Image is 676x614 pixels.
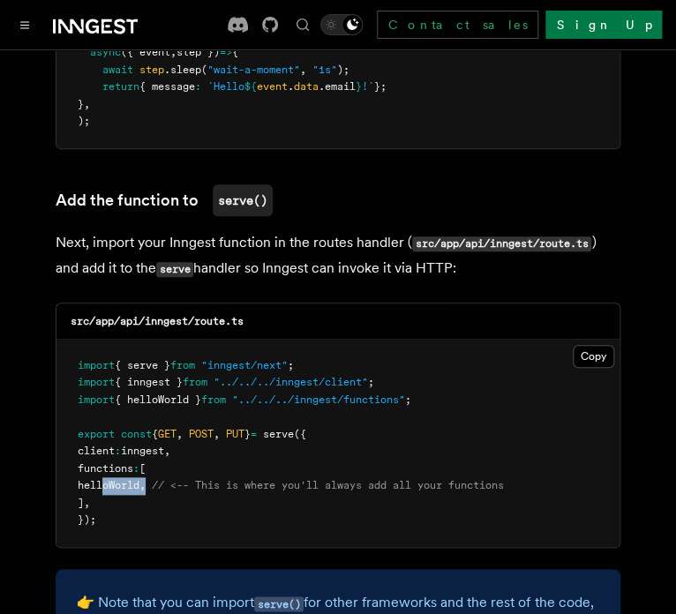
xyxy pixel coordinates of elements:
span: from [183,376,207,388]
span: } [244,428,251,440]
span: , [84,98,90,110]
span: functions [78,462,133,475]
span: "1s" [312,64,337,76]
span: // <-- This is where you'll always add all your functions [152,479,504,491]
span: ; [288,359,294,371]
span: helloWorld [78,479,139,491]
span: ] [78,497,84,509]
span: !` [362,80,374,93]
code: src/app/api/inngest/route.ts [412,236,591,251]
a: Contact sales [377,11,538,39]
p: Next, import your Inngest function in the routes handler ( ) and add it to the handler so Inngest... [56,230,620,281]
span: , [170,46,177,58]
span: } [78,98,84,110]
span: ( [201,64,207,76]
span: . [288,80,294,93]
span: PUT [226,428,244,440]
span: } [356,80,362,93]
span: { inngest } [115,376,183,388]
code: serve() [254,596,304,611]
span: `Hello [207,80,244,93]
code: serve [156,262,193,277]
span: data [294,80,319,93]
span: ; [368,376,374,388]
span: from [170,359,195,371]
span: from [201,393,226,406]
span: , [84,497,90,509]
span: , [139,479,146,491]
span: POST [189,428,214,440]
span: export [78,428,115,440]
span: .email [319,80,356,93]
button: Toggle dark mode [320,14,363,35]
span: { [232,46,238,58]
span: , [164,445,170,457]
span: .sleep [164,64,201,76]
span: const [121,428,152,440]
span: , [214,428,220,440]
span: ${ [244,80,257,93]
span: ({ [294,428,306,440]
button: Toggle navigation [14,14,35,35]
span: serve [263,428,294,440]
button: Find something... [292,14,313,35]
span: client [78,445,115,457]
span: [ [139,462,146,475]
span: inngest [121,445,164,457]
span: , [300,64,306,76]
span: "inngest/next" [201,359,288,371]
span: = [251,428,257,440]
a: serve() [254,594,304,610]
span: await [102,64,133,76]
span: ({ event [121,46,170,58]
a: Sign Up [545,11,662,39]
span: => [220,46,232,58]
span: ); [78,115,90,127]
code: serve() [213,184,273,216]
a: Add the function toserve() [56,184,273,216]
span: ); [337,64,349,76]
span: ; [405,393,411,406]
span: { [152,428,158,440]
span: return [102,80,139,93]
span: "../../../inngest/functions" [232,393,405,406]
span: , [177,428,183,440]
span: : [115,445,121,457]
span: event [257,80,288,93]
span: : [133,462,139,475]
span: step [139,64,164,76]
button: Copy [573,345,614,368]
span: "../../../inngest/client" [214,376,368,388]
span: import [78,393,115,406]
span: async [90,46,121,58]
span: { serve } [115,359,170,371]
span: GET [158,428,177,440]
span: : [195,80,201,93]
span: "wait-a-moment" [207,64,300,76]
span: }); [78,513,96,526]
code: src/app/api/inngest/route.ts [71,315,244,327]
span: { message [139,80,195,93]
span: step }) [177,46,220,58]
span: { helloWorld } [115,393,201,406]
span: import [78,376,115,388]
span: }; [374,80,387,93]
span: import [78,359,115,371]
